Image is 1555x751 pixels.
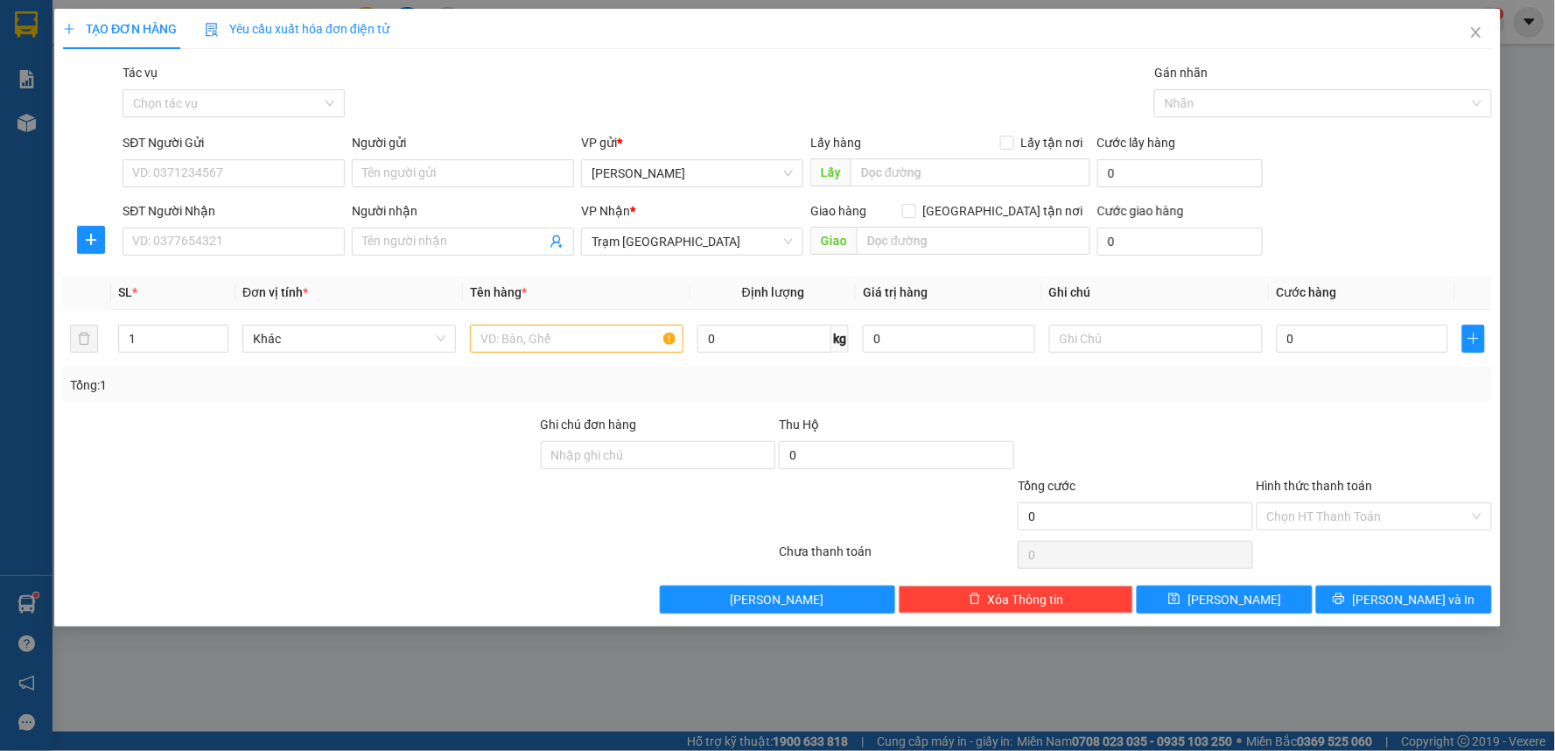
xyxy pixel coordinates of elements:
[1257,479,1373,493] label: Hình thức thanh toán
[779,418,819,432] span: Thu Hộ
[1097,228,1263,256] input: Cước giao hàng
[123,66,158,80] label: Tác vụ
[253,326,445,352] span: Khác
[15,15,155,54] div: [PERSON_NAME]
[811,158,851,186] span: Lấy
[777,542,1016,572] div: Chưa thanh toán
[15,127,345,149] div: Tên hàng: 6 CÁI ĐẦU LÂN ( : 6 )
[863,325,1035,353] input: 0
[352,133,574,152] div: Người gửi
[742,285,804,299] span: Định lượng
[118,285,132,299] span: SL
[969,593,981,607] span: delete
[1155,66,1208,80] label: Gán nhãn
[205,23,219,37] img: icon
[352,201,574,221] div: Người nhận
[731,590,824,609] span: [PERSON_NAME]
[1168,593,1180,607] span: save
[70,375,600,395] div: Tổng: 1
[259,125,283,150] span: SL
[78,233,104,247] span: plus
[1018,479,1075,493] span: Tổng cước
[1138,586,1313,614] button: save[PERSON_NAME]
[63,23,75,35] span: plus
[592,228,794,255] span: Trạm Sài Gòn
[15,15,42,33] span: Gửi:
[811,204,867,218] span: Giao hàng
[541,418,637,432] label: Ghi chú đơn hàng
[988,590,1064,609] span: Xóa Thông tin
[1452,9,1501,58] button: Close
[242,285,308,299] span: Đơn vị tính
[582,204,631,218] span: VP Nhận
[165,92,347,116] div: 300.000
[550,235,564,249] span: user-add
[1042,276,1270,310] th: Ghi chú
[811,227,858,255] span: Giao
[660,586,895,614] button: [PERSON_NAME]
[70,325,98,353] button: delete
[1187,590,1281,609] span: [PERSON_NAME]
[1463,332,1483,346] span: plus
[167,17,209,35] span: Nhận:
[167,57,345,81] div: 0968745411
[123,133,345,152] div: SĐT Người Gửi
[470,325,683,353] input: VD: Bàn, Ghế
[1462,325,1484,353] button: plus
[851,158,1091,186] input: Dọc đường
[541,441,776,469] input: Ghi chú đơn hàng
[1316,586,1492,614] button: printer[PERSON_NAME] và In
[167,15,345,57] div: Trạm [GEOGRAPHIC_DATA]
[1277,285,1337,299] span: Cước hàng
[916,201,1090,221] span: [GEOGRAPHIC_DATA] tận nơi
[15,54,155,79] div: 0937967219
[592,160,794,186] span: Phan Thiết
[582,133,804,152] div: VP gửi
[1014,133,1090,152] span: Lấy tận nơi
[858,227,1091,255] input: Dọc đường
[123,201,345,221] div: SĐT Người Nhận
[1097,159,1263,187] input: Cước lấy hàng
[165,96,232,115] span: Chưa thu :
[863,285,928,299] span: Giá trị hàng
[811,136,862,150] span: Lấy hàng
[1469,25,1483,39] span: close
[1097,136,1176,150] label: Cước lấy hàng
[77,226,105,254] button: plus
[1353,590,1475,609] span: [PERSON_NAME] và In
[1097,204,1184,218] label: Cước giao hàng
[63,22,177,36] span: TẠO ĐƠN HÀNG
[205,22,389,36] span: Yêu cầu xuất hóa đơn điện tử
[470,285,527,299] span: Tên hàng
[899,586,1134,614] button: deleteXóa Thông tin
[1049,325,1263,353] input: Ghi Chú
[1334,593,1346,607] span: printer
[831,325,849,353] span: kg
